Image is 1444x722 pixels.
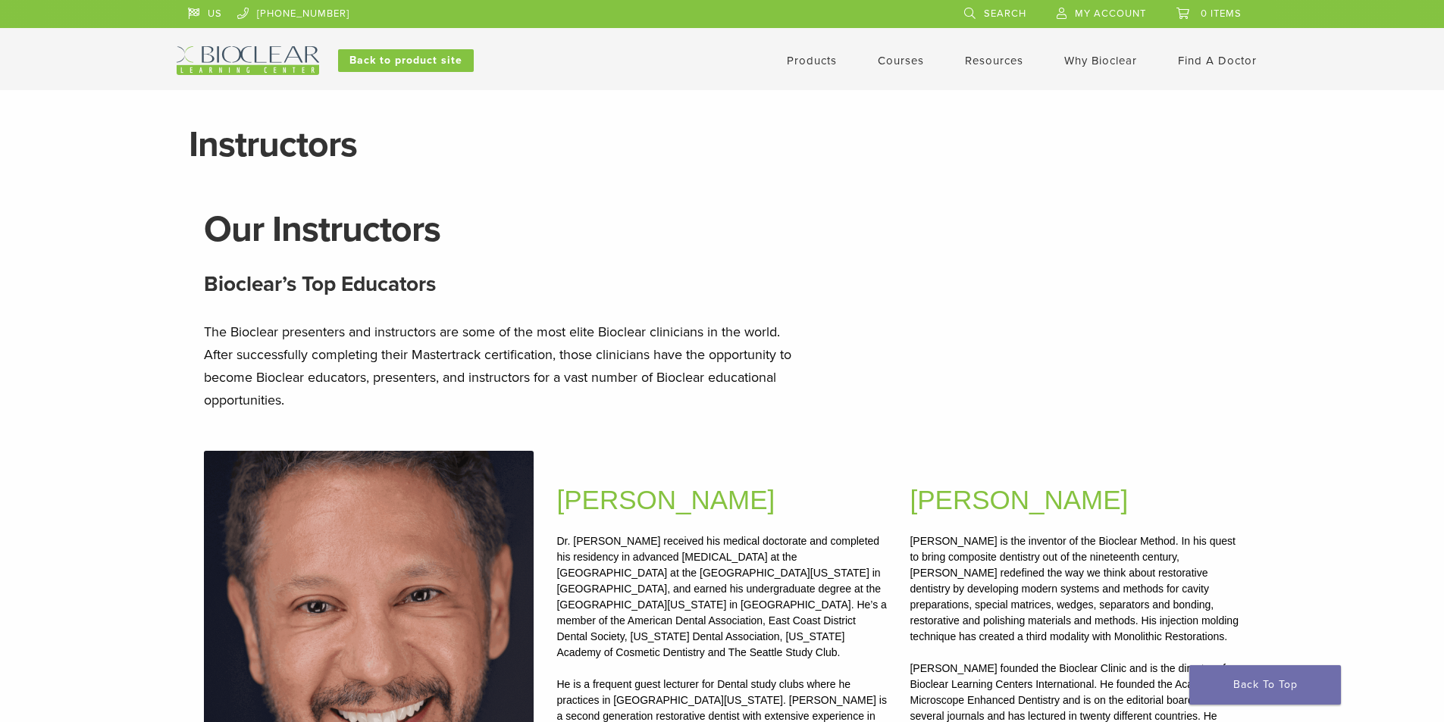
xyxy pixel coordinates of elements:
a: Why Bioclear [1064,54,1137,67]
a: Products [787,54,837,67]
span: 0 items [1201,8,1242,20]
span: My Account [1075,8,1146,20]
h1: Our Instructors [204,211,1241,248]
h3: Bioclear’s Top Educators [204,266,1241,302]
h2: [PERSON_NAME] [556,480,887,520]
a: Courses [878,54,924,67]
p: The Bioclear presenters and instructors are some of the most elite Bioclear clinicians in the wor... [204,320,810,411]
img: Bioclear [177,46,319,75]
h1: Instructors [189,127,1256,163]
span: Search [984,8,1026,20]
a: Resources [965,54,1023,67]
a: Find A Doctor [1178,54,1257,67]
a: Back To Top [1189,665,1341,705]
h2: [PERSON_NAME] [910,480,1240,520]
a: Back to product site [338,49,474,72]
